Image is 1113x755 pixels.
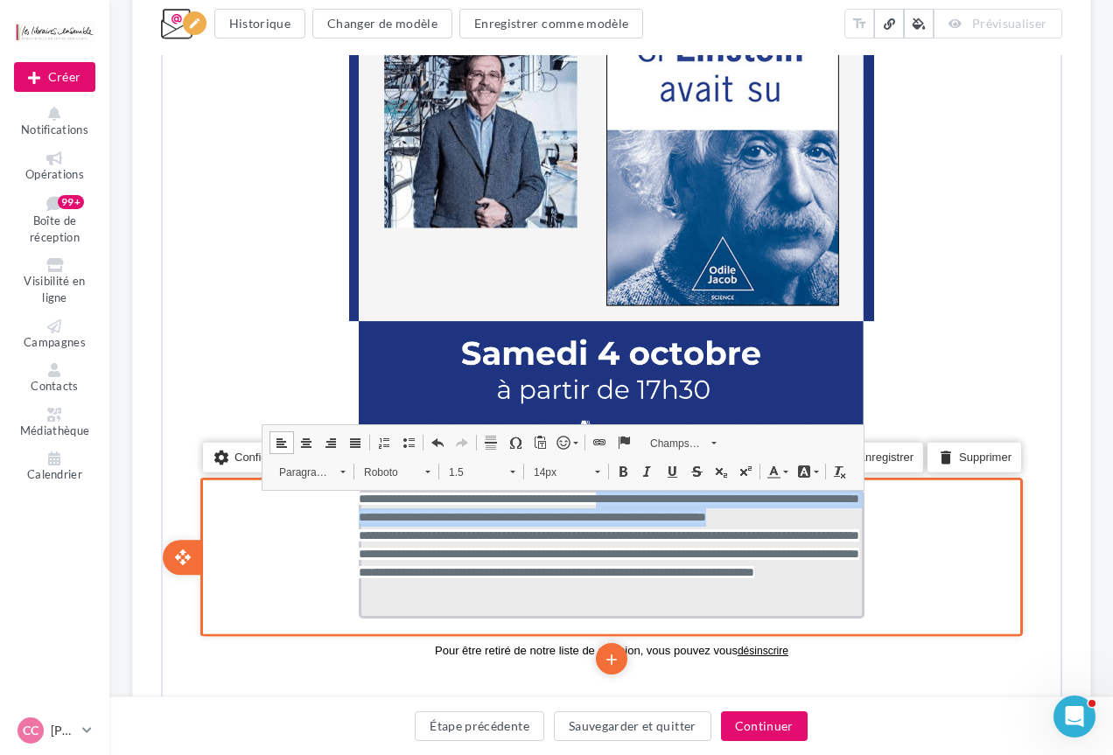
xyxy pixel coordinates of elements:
[27,467,82,481] span: Calendrier
[14,62,95,92] button: Créer
[14,316,95,353] a: Campagnes
[334,14,515,26] span: L'email ne s'affiche pas correctement ?
[14,148,95,185] a: Opérations
[58,195,84,209] div: 99+
[415,711,544,741] button: Étape précédente
[554,711,711,741] button: Sauvegarder et quitter
[459,9,643,38] button: Enregistrer comme modèle
[14,103,95,141] button: Notifications
[183,11,206,35] div: Edition en cours<
[934,9,1061,38] button: Prévisualiser
[14,360,95,397] a: Contacts
[972,16,1047,31] span: Prévisualiser
[214,9,306,38] button: Historique
[844,9,874,38] button: text_fields
[14,404,95,442] a: Médiathèque
[515,13,563,26] a: Cliquez-ici
[188,17,201,30] i: edit
[51,722,75,739] p: [PERSON_NAME]
[31,379,79,393] span: Contacts
[20,423,90,437] span: Médiathèque
[14,62,95,92] div: Nouvelle campagne
[21,122,88,136] span: Notifications
[312,9,452,38] button: Changer de modèle
[25,167,84,181] span: Opérations
[721,711,808,741] button: Continuer
[851,15,867,32] i: text_fields
[1053,696,1095,738] iframe: Intercom live chat
[23,722,38,739] span: CC
[14,255,95,308] a: Visibilité en ligne
[30,214,80,245] span: Boîte de réception
[195,45,703,242] img: Logo-Arthaud-final_Logo-arthaud-final.png
[515,14,563,26] u: Cliquez-ici
[14,714,95,747] a: CC [PERSON_NAME]
[24,335,86,349] span: Campagnes
[14,448,95,486] a: Calendrier
[14,192,95,248] a: Boîte de réception99+
[24,275,85,305] span: Visibilité en ligne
